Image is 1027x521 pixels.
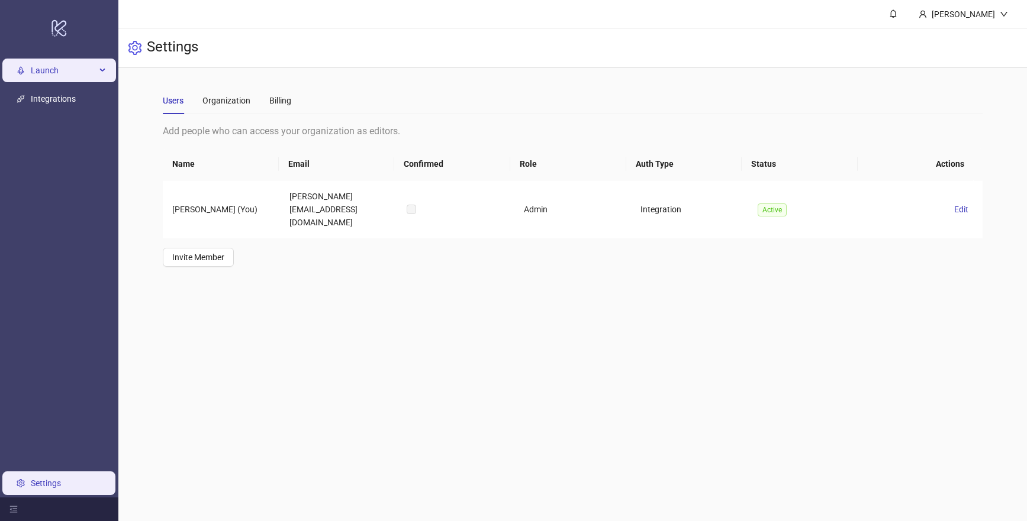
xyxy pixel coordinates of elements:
[163,180,280,238] td: [PERSON_NAME] (You)
[626,148,742,180] th: Auth Type
[31,94,76,103] a: Integrations
[163,124,983,138] div: Add people who can access your organization as editors.
[954,205,968,214] span: Edit
[9,505,18,513] span: menu-fold
[758,203,787,216] span: Active
[949,202,973,216] button: Edit
[128,41,142,55] span: setting
[279,148,395,180] th: Email
[1000,10,1008,18] span: down
[858,148,974,180] th: Actions
[202,94,250,107] div: Organization
[163,148,279,180] th: Name
[172,253,224,262] span: Invite Member
[17,66,25,75] span: rocket
[510,148,626,180] th: Role
[514,180,632,238] td: Admin
[31,59,96,82] span: Launch
[394,148,510,180] th: Confirmed
[742,148,858,180] th: Status
[31,478,61,488] a: Settings
[269,94,291,107] div: Billing
[631,180,748,238] td: Integration
[927,8,1000,21] div: [PERSON_NAME]
[889,9,897,18] span: bell
[280,180,397,238] td: [PERSON_NAME][EMAIL_ADDRESS][DOMAIN_NAME]
[147,38,198,58] h3: Settings
[919,10,927,18] span: user
[163,94,183,107] div: Users
[163,248,234,267] button: Invite Member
